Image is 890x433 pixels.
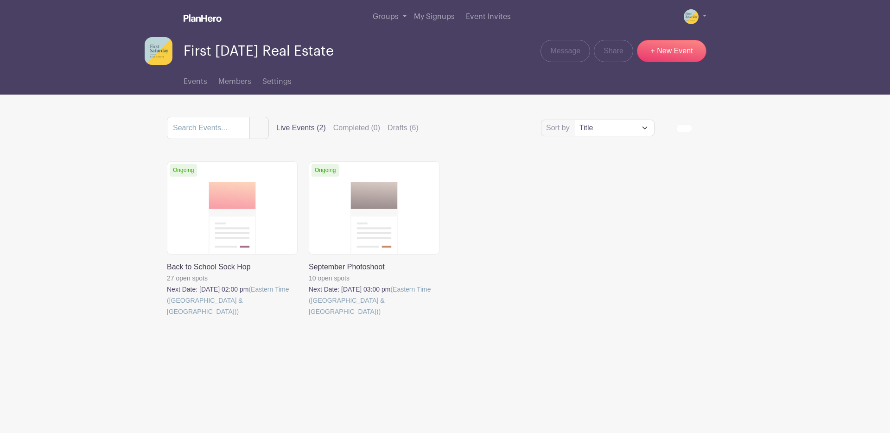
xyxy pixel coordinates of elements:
img: FS_Social_icon.jpg [145,37,172,65]
span: Share [604,45,623,57]
label: Completed (0) [333,122,380,134]
label: Live Events (2) [276,122,326,134]
a: Share [594,40,633,62]
label: Sort by [546,122,572,134]
span: Message [550,45,580,57]
span: Event Invites [466,13,511,20]
input: Search Events... [167,117,250,139]
a: + New Event [637,40,706,62]
span: Members [218,78,251,85]
a: Message [540,40,590,62]
img: logo_white-6c42ec7e38ccf1d336a20a19083b03d10ae64f83f12c07503d8b9e83406b4c7d.svg [184,14,222,22]
span: First [DATE] Real Estate [184,44,334,59]
span: My Signups [414,13,455,20]
div: order and view [677,125,723,132]
span: Groups [373,13,399,20]
img: Untitled%20design%20copy.jpg [684,9,699,24]
label: Drafts (6) [388,122,419,134]
a: Members [218,65,251,95]
span: Settings [262,78,292,85]
span: Events [184,78,207,85]
a: Events [184,65,207,95]
a: Settings [262,65,292,95]
div: filters [276,122,419,134]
